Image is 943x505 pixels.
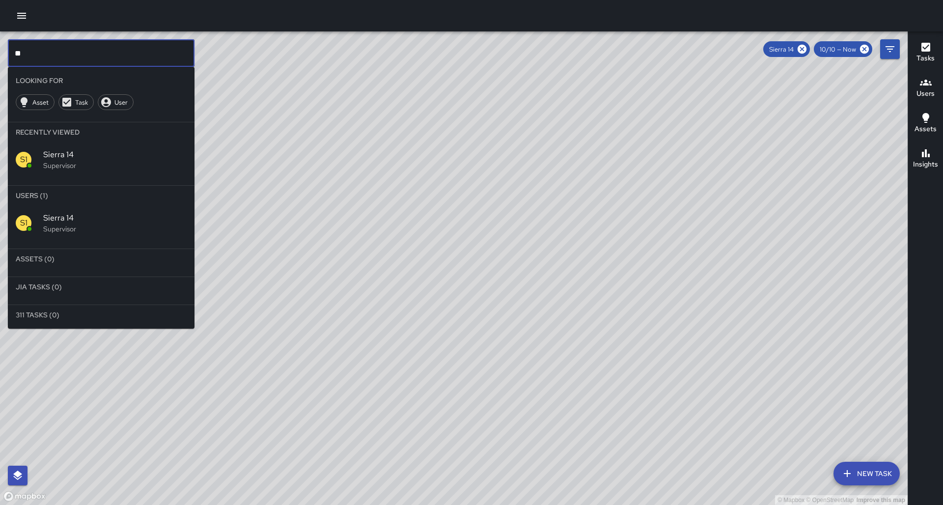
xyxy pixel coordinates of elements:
[98,94,134,110] div: User
[8,186,194,205] li: Users (1)
[8,305,194,325] li: 311 Tasks (0)
[763,41,810,57] div: Sierra 14
[915,124,937,135] h6: Assets
[908,141,943,177] button: Insights
[8,205,194,241] div: S1Sierra 14Supervisor
[833,462,900,485] button: New Task
[763,45,800,54] span: Sierra 14
[916,53,935,64] h6: Tasks
[8,71,194,90] li: Looking For
[43,149,187,161] span: Sierra 14
[109,98,133,107] span: User
[908,71,943,106] button: Users
[8,277,194,297] li: Jia Tasks (0)
[814,41,872,57] div: 10/10 — Now
[916,88,935,99] h6: Users
[16,94,55,110] div: Asset
[20,154,28,166] p: S1
[27,98,54,107] span: Asset
[43,212,187,224] span: Sierra 14
[58,94,94,110] div: Task
[913,159,938,170] h6: Insights
[880,39,900,59] button: Filters
[70,98,93,107] span: Task
[908,106,943,141] button: Assets
[43,224,187,234] p: Supervisor
[20,217,28,229] p: S1
[8,142,194,177] div: S1Sierra 14Supervisor
[8,249,194,269] li: Assets (0)
[43,161,187,170] p: Supervisor
[908,35,943,71] button: Tasks
[814,45,862,54] span: 10/10 — Now
[8,122,194,142] li: Recently Viewed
